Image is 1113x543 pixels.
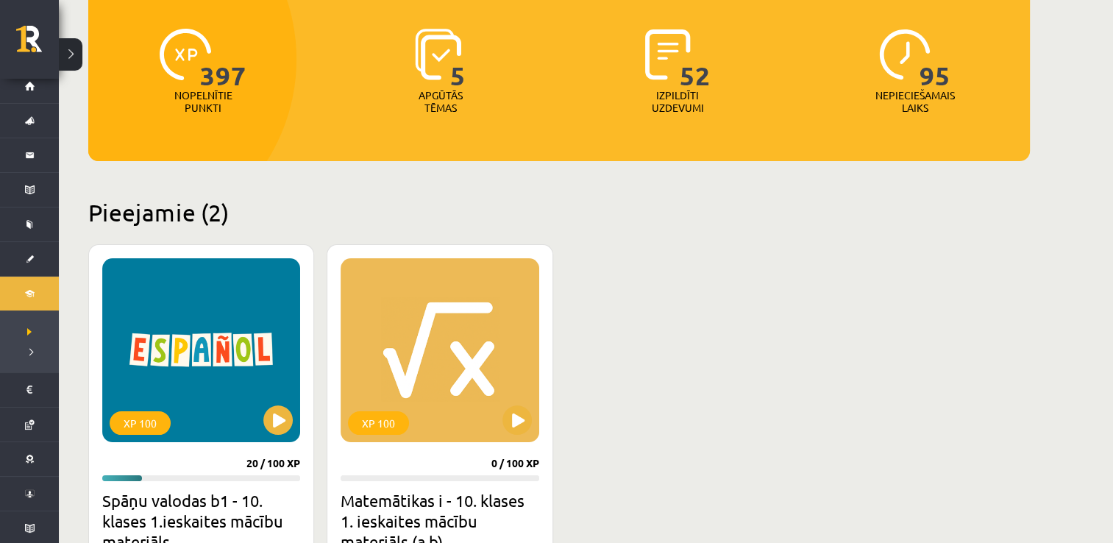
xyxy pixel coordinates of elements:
a: Rīgas 1. Tālmācības vidusskola [16,26,59,63]
span: 52 [680,29,711,89]
p: Apgūtās tēmas [412,89,469,114]
p: Nepieciešamais laiks [875,89,955,114]
img: icon-xp-0682a9bc20223a9ccc6f5883a126b849a74cddfe5390d2b41b4391c66f2066e7.svg [160,29,211,80]
img: icon-learned-topics-4a711ccc23c960034f471b6e78daf4a3bad4a20eaf4de84257b87e66633f6470.svg [415,29,461,80]
span: 5 [450,29,466,89]
img: icon-clock-7be60019b62300814b6bd22b8e044499b485619524d84068768e800edab66f18.svg [879,29,931,80]
div: XP 100 [348,411,409,435]
span: 95 [920,29,950,89]
p: Izpildīti uzdevumi [649,89,706,114]
img: icon-completed-tasks-ad58ae20a441b2904462921112bc710f1caf180af7a3daa7317a5a94f2d26646.svg [645,29,691,80]
div: XP 100 [110,411,171,435]
span: 397 [200,29,246,89]
p: Nopelnītie punkti [174,89,232,114]
h2: Pieejamie (2) [88,198,1030,227]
